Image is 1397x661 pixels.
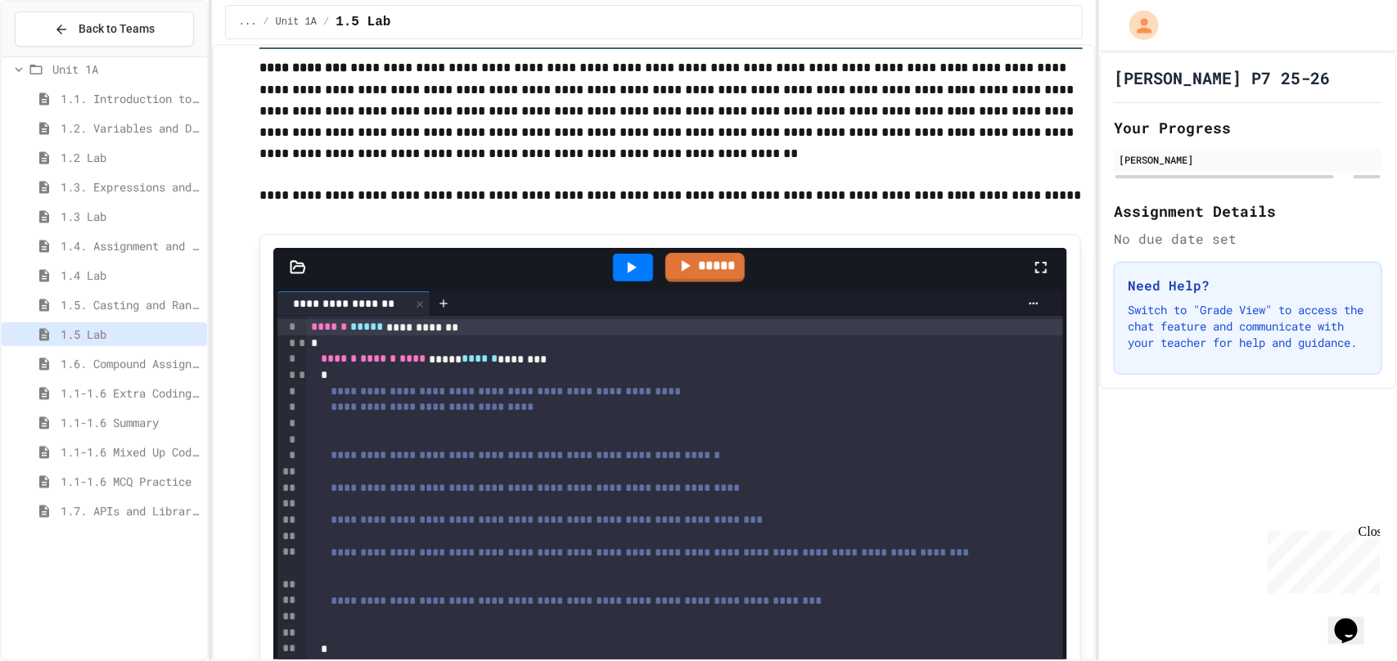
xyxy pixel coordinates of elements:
span: 1.1-1.6 Mixed Up Code Practice [61,443,201,461]
span: 1.2. Variables and Data Types [61,119,201,137]
span: / [323,16,329,29]
span: Unit 1A [52,61,201,78]
div: No due date set [1114,229,1382,249]
div: Chat with us now!Close [7,7,113,104]
span: Unit 1A [276,16,317,29]
iframe: chat widget [1328,596,1381,645]
span: 1.4 Lab [61,267,201,284]
span: 1.3 Lab [61,208,201,225]
h2: Your Progress [1114,116,1382,139]
span: 1.3. Expressions and Output [New] [61,178,201,196]
span: 1.4. Assignment and Input [61,237,201,254]
h2: Assignment Details [1114,200,1382,223]
span: 1.2 Lab [61,149,201,166]
span: 1.7. APIs and Libraries [61,502,201,519]
span: 1.1-1.6 Summary [61,414,201,431]
button: Back to Teams [15,11,194,47]
span: 1.5. Casting and Ranges of Values [61,296,201,313]
div: [PERSON_NAME] [1119,152,1377,167]
span: 1.1-1.6 MCQ Practice [61,473,201,490]
span: 1.5 Lab [61,326,201,343]
h1: [PERSON_NAME] P7 25-26 [1114,66,1330,89]
p: Switch to "Grade View" to access the chat feature and communicate with your teacher for help and ... [1128,302,1368,351]
span: 1.5 Lab [336,12,390,32]
h3: Need Help? [1128,276,1368,295]
span: 1.1. Introduction to Algorithms, Programming, and Compilers [61,90,201,107]
div: My Account [1112,7,1163,44]
span: 1.6. Compound Assignment Operators [61,355,201,372]
span: 1.1-1.6 Extra Coding Practice [61,384,201,402]
span: ... [239,16,257,29]
span: Back to Teams [79,20,155,38]
iframe: chat widget [1261,524,1381,594]
span: / [263,16,268,29]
